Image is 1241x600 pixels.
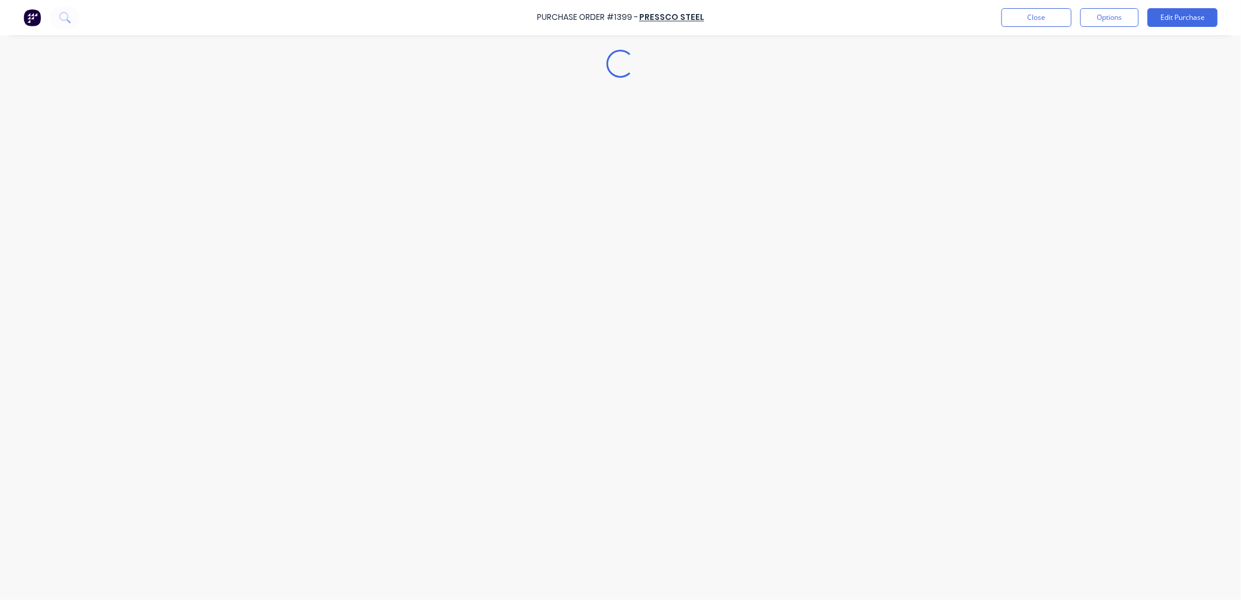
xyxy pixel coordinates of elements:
button: Options [1080,8,1139,27]
button: Edit Purchase [1148,8,1218,27]
button: Close [1001,8,1072,27]
a: pressco steel [639,12,704,23]
div: Purchase Order #1399 - [537,12,638,24]
img: Factory [23,9,41,26]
